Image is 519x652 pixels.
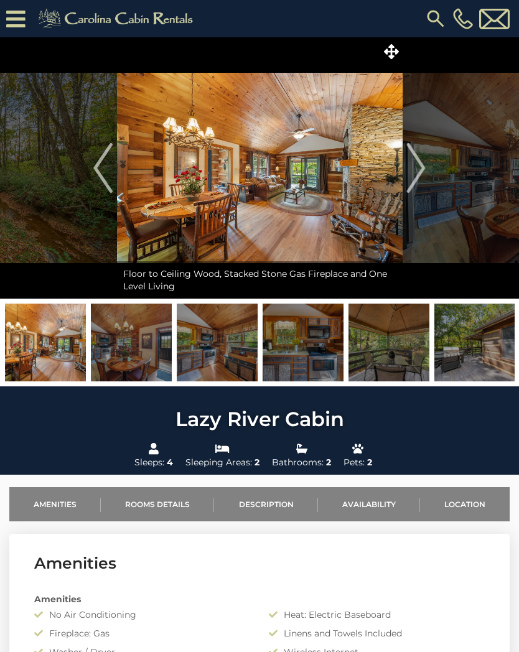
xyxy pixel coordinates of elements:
img: arrow [93,143,112,193]
div: Heat: Electric Baseboard [259,608,494,621]
div: Floor to Ceiling Wood, Stacked Stone Gas Fireplace and One Level Living [117,261,403,299]
img: Khaki-logo.png [32,6,203,31]
img: 169465356 [434,304,515,381]
a: Availability [318,487,420,521]
button: Previous [89,37,117,299]
a: [PHONE_NUMBER] [450,8,476,29]
div: Fireplace: Gas [25,627,259,640]
div: Amenities [25,593,494,605]
a: Description [214,487,317,521]
a: Location [420,487,510,521]
a: Rooms Details [101,487,214,521]
img: 169465358 [348,304,429,381]
div: Linens and Towels Included [259,627,494,640]
img: search-regular.svg [424,7,447,30]
img: arrow [407,143,426,193]
button: Next [402,37,430,299]
img: 169465337 [5,304,86,381]
div: No Air Conditioning [25,608,259,621]
img: 169465333 [177,304,258,381]
img: 169465332 [91,304,172,381]
h3: Amenities [34,552,485,574]
img: 169465336 [263,304,344,381]
a: Amenities [9,487,101,521]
